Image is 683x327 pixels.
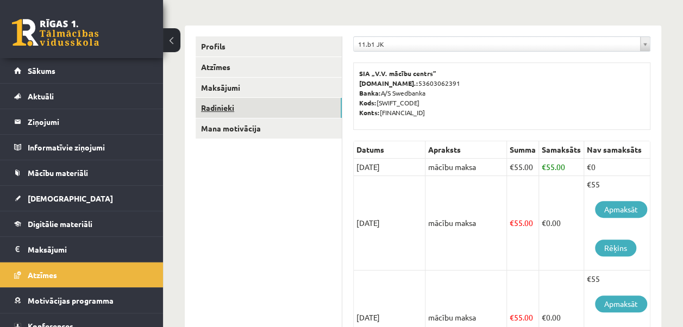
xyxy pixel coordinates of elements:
[28,237,149,262] legend: Maksājumi
[425,176,507,271] td: mācību maksa
[14,109,149,134] a: Ziņojumi
[359,89,381,97] b: Banka:
[507,141,539,159] th: Summa
[359,69,437,78] b: SIA „V.V. mācību centrs”
[359,79,418,87] b: [DOMAIN_NAME].:
[14,237,149,262] a: Maksājumi
[28,91,54,101] span: Aktuāli
[584,176,650,271] td: €55
[425,159,507,176] td: mācību maksa
[28,295,114,305] span: Motivācijas programma
[539,159,584,176] td: 55.00
[28,66,55,76] span: Sākums
[196,78,342,98] a: Maksājumi
[542,218,546,228] span: €
[14,262,149,287] a: Atzīmes
[358,37,636,51] span: 11.b1 JK
[12,19,99,46] a: Rīgas 1. Tālmācības vidusskola
[595,240,636,256] a: Rēķins
[28,168,88,178] span: Mācību materiāli
[354,176,425,271] td: [DATE]
[14,84,149,109] a: Aktuāli
[196,57,342,77] a: Atzīmes
[28,193,113,203] span: [DEMOGRAPHIC_DATA]
[28,219,92,229] span: Digitālie materiāli
[510,312,514,322] span: €
[425,141,507,159] th: Apraksts
[539,176,584,271] td: 0.00
[510,218,514,228] span: €
[14,58,149,83] a: Sākums
[14,211,149,236] a: Digitālie materiāli
[507,176,539,271] td: 55.00
[584,159,650,176] td: €0
[354,37,650,51] a: 11.b1 JK
[196,98,342,118] a: Radinieki
[354,159,425,176] td: [DATE]
[14,288,149,313] a: Motivācijas programma
[595,201,647,218] a: Apmaksāt
[507,159,539,176] td: 55.00
[28,270,57,280] span: Atzīmes
[539,141,584,159] th: Samaksāts
[196,118,342,139] a: Mana motivācija
[14,160,149,185] a: Mācību materiāli
[510,162,514,172] span: €
[14,135,149,160] a: Informatīvie ziņojumi
[584,141,650,159] th: Nav samaksāts
[354,141,425,159] th: Datums
[542,312,546,322] span: €
[542,162,546,172] span: €
[359,68,644,117] p: 53603062391 A/S Swedbanka [SWIFT_CODE] [FINANCIAL_ID]
[28,135,149,160] legend: Informatīvie ziņojumi
[14,186,149,211] a: [DEMOGRAPHIC_DATA]
[28,109,149,134] legend: Ziņojumi
[359,98,377,107] b: Kods:
[595,295,647,312] a: Apmaksāt
[196,36,342,56] a: Profils
[359,108,380,117] b: Konts:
